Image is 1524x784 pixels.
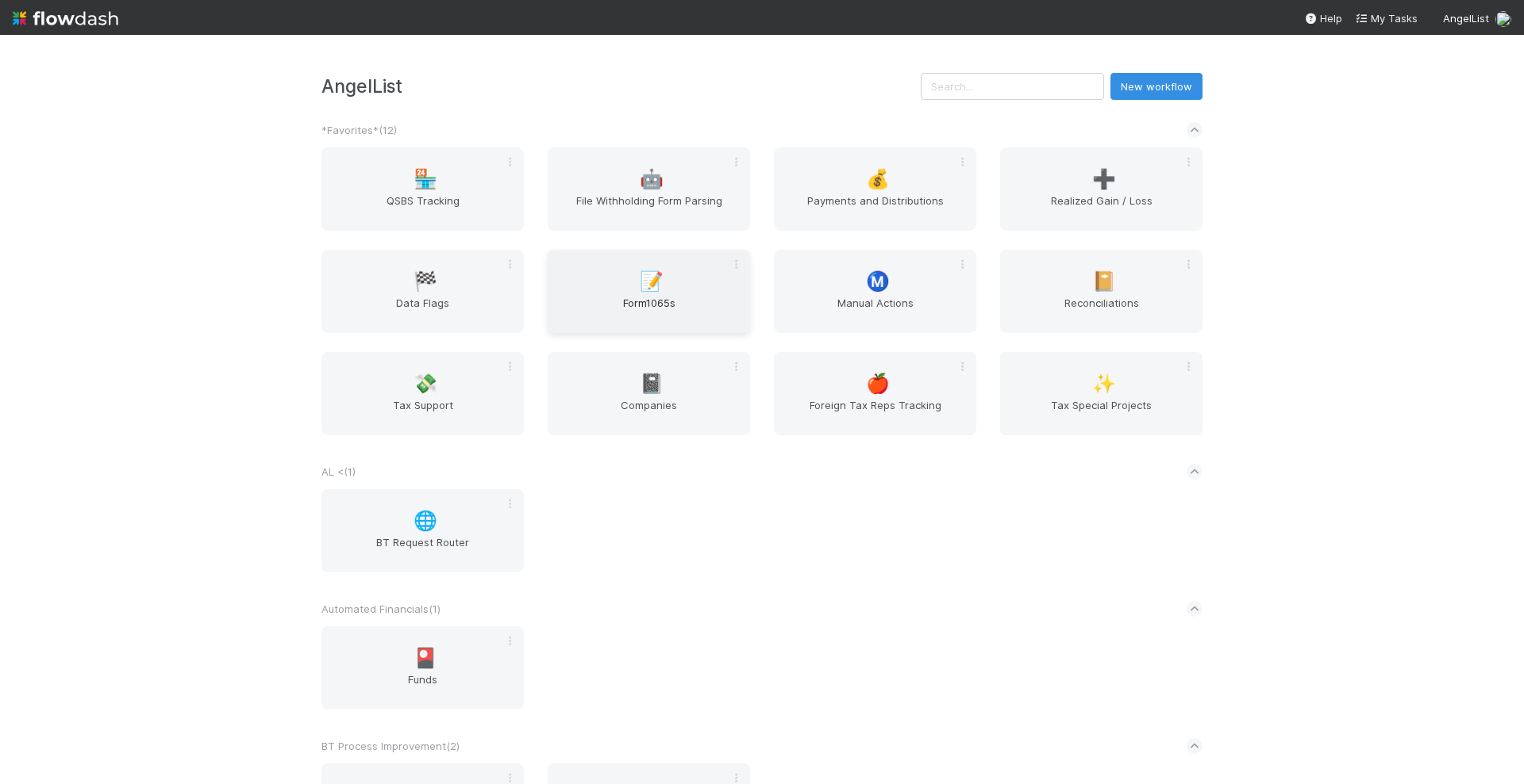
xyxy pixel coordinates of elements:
[414,373,437,394] span: 💸
[548,250,750,333] a: 📝Form1065s
[321,602,441,615] span: Automated Financials ( 1 )
[1092,271,1116,292] span: 📔
[321,352,524,435] a: 💸Tax Support
[1304,10,1342,26] div: Help
[1000,352,1203,435] a: ✨Tax Special Projects
[328,671,518,703] span: Funds
[640,373,664,394] span: 📓
[1355,12,1418,25] span: My Tasks
[780,397,970,429] span: Foreign Tax Reps Tracking
[1006,397,1196,429] span: Tax Special Projects
[414,271,437,292] span: 🏁
[774,147,976,231] a: 💰Payments and Distributions
[640,271,664,292] span: 📝
[13,5,118,32] img: logo-inverted-e16ddd16eac7371096b0.svg
[1092,169,1116,189] span: ➕
[414,648,437,668] span: 🎴
[774,250,976,333] a: Ⓜ️Manual Actions
[328,397,518,429] span: Tax Support
[774,352,976,435] a: 🍎Foreign Tax Reps Tracking
[1006,295,1196,327] span: Reconciliations
[554,193,744,224] span: File Withholding Form Parsing
[866,271,890,292] span: Ⓜ️
[328,295,518,327] span: Data Flags
[866,169,890,189] span: 💰
[780,193,970,224] span: Payments and Distributions
[321,147,524,231] a: 🏪QSBS Tracking
[548,352,750,435] a: 📓Companies
[554,295,744,327] span: Form1065s
[921,73,1104,100] input: Search...
[866,373,890,394] span: 🍎
[1000,147,1203,231] a: ➕Realized Gain / Loss
[1006,193,1196,224] span: Realized Gain / Loss
[640,169,664,189] span: 🤖
[1355,10,1418,26] a: My Tasks
[1000,250,1203,333] a: 📔Reconciliations
[321,124,397,136] span: *Favorites* ( 12 )
[1110,73,1203,100] button: New workflow
[321,250,524,333] a: 🏁Data Flags
[321,489,524,572] a: 🌐BT Request Router
[328,193,518,224] span: QSBS Tracking
[554,397,744,429] span: Companies
[321,740,460,752] span: BT Process Improvement ( 2 )
[1443,12,1489,25] span: AngelList
[1495,11,1511,27] img: avatar_711f55b7-5a46-40da-996f-bc93b6b86381.png
[414,169,437,189] span: 🏪
[780,295,970,327] span: Manual Actions
[414,511,437,531] span: 🌐
[321,626,524,709] a: 🎴Funds
[548,147,750,231] a: 🤖File Withholding Form Parsing
[1092,373,1116,394] span: ✨
[328,534,518,566] span: BT Request Router
[321,75,921,97] h3: AngelList
[321,465,356,478] span: AL < ( 1 )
